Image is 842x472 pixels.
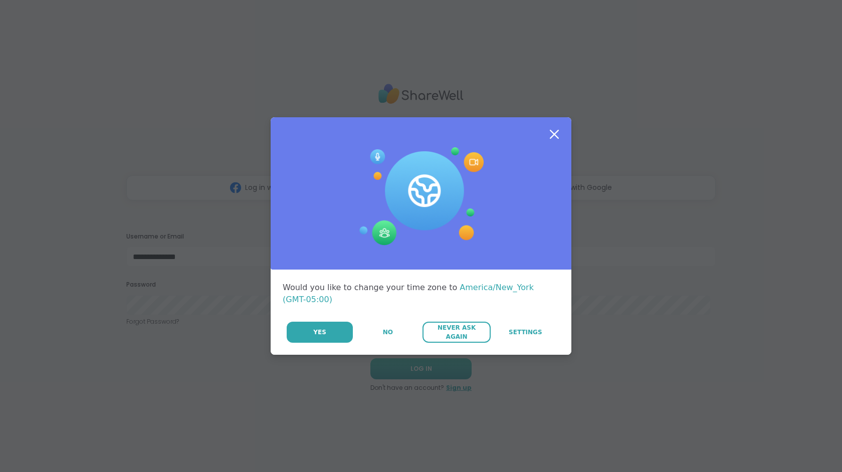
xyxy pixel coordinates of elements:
span: Settings [509,328,542,337]
span: No [383,328,393,337]
span: America/New_York (GMT-05:00) [283,283,534,304]
a: Settings [492,322,559,343]
button: No [354,322,422,343]
button: Never Ask Again [423,322,490,343]
span: Yes [313,328,326,337]
img: Session Experience [358,147,484,246]
div: Would you like to change your time zone to [283,282,559,306]
span: Never Ask Again [428,323,485,341]
button: Yes [287,322,353,343]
